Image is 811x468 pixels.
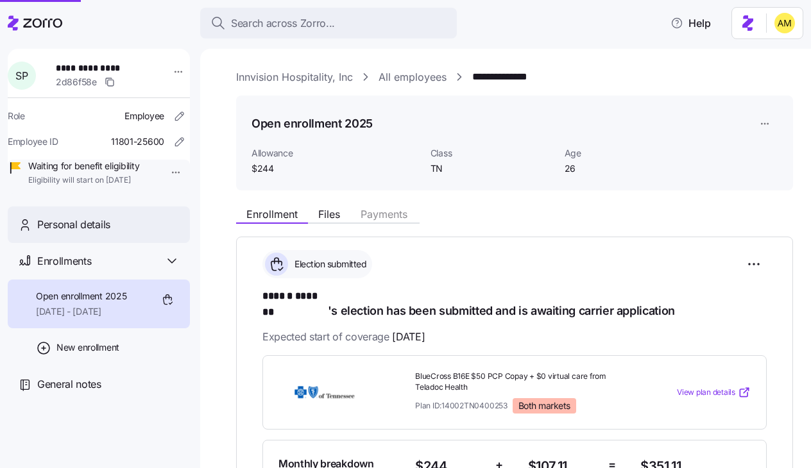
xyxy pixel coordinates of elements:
[415,400,508,411] span: Plan ID: 14002TN0400253
[518,400,570,412] span: Both markets
[8,135,58,148] span: Employee ID
[291,258,366,271] span: Election submitted
[124,110,164,122] span: Employee
[37,253,91,269] span: Enrollments
[252,115,373,131] h1: Open enrollment 2025
[670,15,711,31] span: Help
[37,217,110,233] span: Personal details
[318,209,340,219] span: Files
[28,160,139,172] span: Waiting for benefit eligibility
[361,209,407,219] span: Payments
[677,386,751,399] a: View plan details
[36,290,126,303] span: Open enrollment 2025
[111,135,164,148] span: 11801-25600
[392,329,425,345] span: [DATE]
[56,76,97,88] span: 2d86f58e
[660,10,721,36] button: Help
[262,288,767,319] h1: 's election has been submitted and is awaiting carrier application
[415,371,630,393] span: BlueCross B16E $50 PCP Copay + $0 virtual care from Teladoc Health
[379,69,447,85] a: All employees
[246,209,298,219] span: Enrollment
[252,162,420,175] span: $244
[262,329,425,345] span: Expected start of coverage
[774,13,795,33] img: dfaaf2f2725e97d5ef9e82b99e83f4d7
[431,147,554,160] span: Class
[431,162,554,175] span: TN
[677,387,735,399] span: View plan details
[8,110,25,122] span: Role
[28,175,139,186] span: Eligibility will start on [DATE]
[36,305,126,318] span: [DATE] - [DATE]
[236,69,353,85] a: Innvision Hospitality, Inc
[252,147,420,160] span: Allowance
[15,71,28,81] span: S P
[56,341,119,354] span: New enrollment
[565,162,688,175] span: 26
[565,147,688,160] span: Age
[37,376,101,392] span: General notes
[200,8,457,38] button: Search across Zorro...
[278,378,371,407] img: BlueCross BlueShield of Tennessee
[231,15,335,31] span: Search across Zorro...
